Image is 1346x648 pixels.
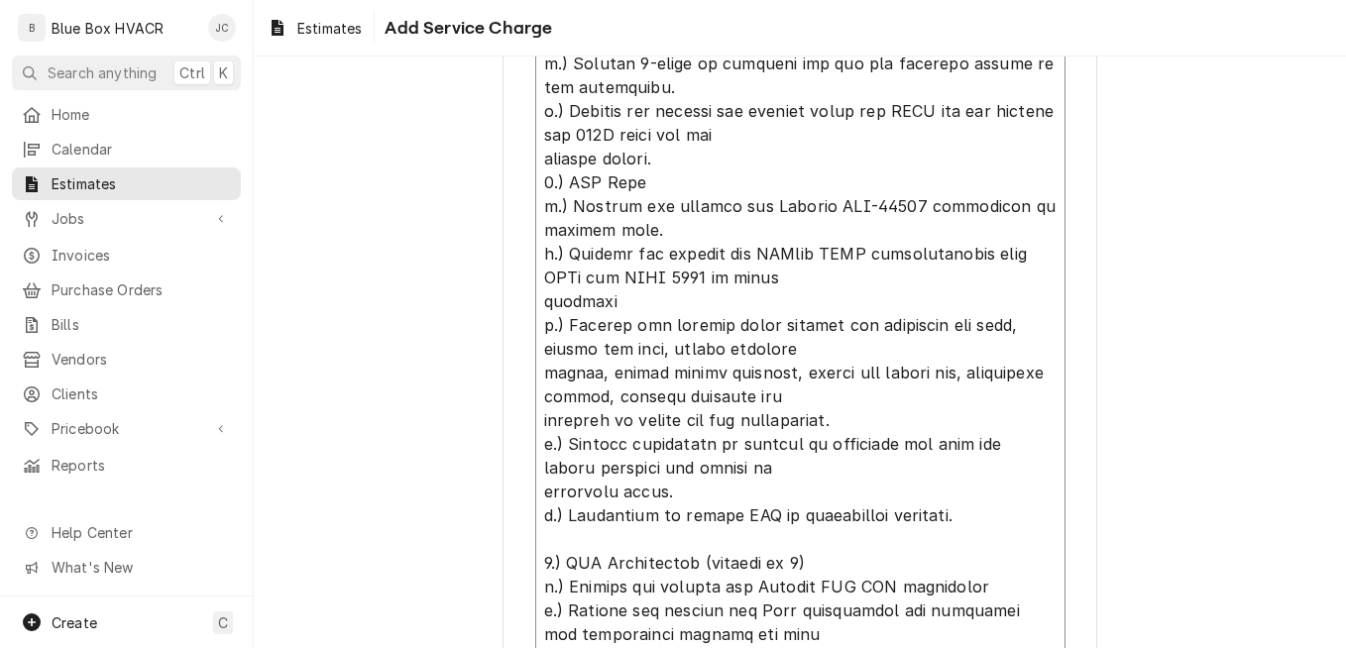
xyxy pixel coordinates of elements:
span: Home [52,104,231,125]
button: Search anythingCtrlK [12,55,241,90]
a: Go to Help Center [12,516,241,549]
span: Estimates [297,18,362,39]
span: Ctrl [179,62,205,83]
span: K [219,62,228,83]
span: Invoices [52,245,231,266]
span: Bills [52,314,231,335]
a: Clients [12,378,241,410]
span: Calendar [52,139,231,160]
span: Search anything [48,62,157,83]
span: Jobs [52,208,201,229]
a: Estimates [12,167,241,200]
div: JC [208,14,236,42]
a: Vendors [12,343,241,376]
span: What's New [52,557,229,578]
a: Home [12,98,241,131]
a: Estimates [260,12,370,45]
a: Go to What's New [12,551,241,584]
a: Invoices [12,239,241,271]
a: Calendar [12,133,241,165]
span: Clients [52,383,231,404]
span: Pricebook [52,418,201,439]
div: B [18,14,46,42]
a: Go to Jobs [12,202,241,235]
span: Purchase Orders [52,279,231,300]
span: Estimates [52,173,231,194]
a: Reports [12,449,241,482]
div: Josh Canfield's Avatar [208,14,236,42]
span: Create [52,614,97,631]
a: Purchase Orders [12,273,241,306]
span: Vendors [52,349,231,370]
span: Reports [52,455,231,476]
div: Blue Box HVACR [52,18,164,39]
span: C [218,612,228,633]
a: Bills [12,308,241,341]
span: Add Service Charge [379,15,552,42]
a: Go to Pricebook [12,412,241,445]
span: Help Center [52,522,229,543]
